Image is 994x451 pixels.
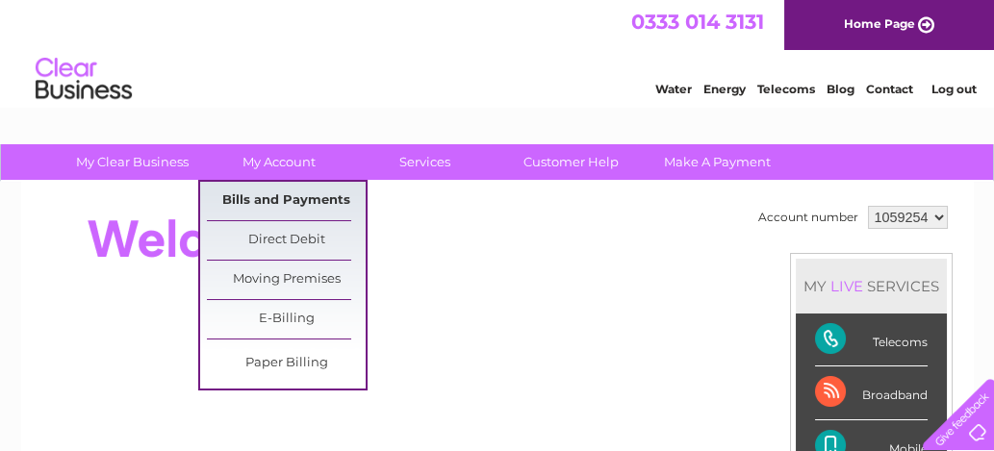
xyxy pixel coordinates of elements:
[53,144,212,180] a: My Clear Business
[199,144,358,180] a: My Account
[866,82,913,96] a: Contact
[815,366,928,419] div: Broadband
[207,261,366,299] a: Moving Premises
[827,277,867,295] div: LIVE
[638,144,797,180] a: Make A Payment
[492,144,650,180] a: Customer Help
[815,313,928,366] div: Telecoms
[207,300,366,338] a: E-Billing
[796,259,947,313] div: MY SERVICES
[757,82,815,96] a: Telecoms
[43,11,953,93] div: Clear Business is a trading name of Verastar Limited (registered in [GEOGRAPHIC_DATA] No. 3667643...
[930,82,976,96] a: Log out
[207,221,366,260] a: Direct Debit
[753,201,863,234] td: Account number
[703,82,746,96] a: Energy
[207,182,366,220] a: Bills and Payments
[345,144,504,180] a: Services
[207,344,366,383] a: Paper Billing
[655,82,692,96] a: Water
[35,50,133,109] img: logo.png
[631,10,764,34] a: 0333 014 3131
[827,82,854,96] a: Blog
